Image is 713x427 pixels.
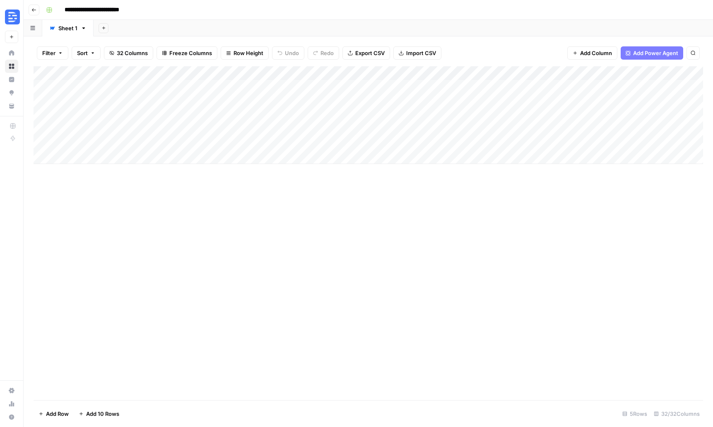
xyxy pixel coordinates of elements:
a: Usage [5,397,18,410]
button: 32 Columns [104,46,153,60]
span: Sort [77,49,88,57]
img: Descript Logo [5,10,20,24]
span: Redo [320,49,334,57]
span: Row Height [234,49,263,57]
div: Sheet 1 [58,24,77,32]
div: 5 Rows [619,407,650,420]
span: Export CSV [355,49,385,57]
button: Add Row [34,407,74,420]
button: Freeze Columns [157,46,217,60]
span: Add 10 Rows [86,410,119,418]
span: Add Power Agent [633,49,678,57]
a: Settings [5,384,18,397]
button: Export CSV [342,46,390,60]
span: Import CSV [406,49,436,57]
a: Browse [5,60,18,73]
button: Help + Support [5,410,18,424]
button: Add Power Agent [621,46,683,60]
a: Sheet 1 [42,20,94,36]
a: Your Data [5,99,18,113]
button: Workspace: Descript [5,7,18,27]
span: Filter [42,49,55,57]
button: Redo [308,46,339,60]
button: Add 10 Rows [74,407,124,420]
button: Import CSV [393,46,441,60]
span: Add Column [580,49,612,57]
button: Sort [72,46,101,60]
button: Row Height [221,46,269,60]
div: 32/32 Columns [650,407,703,420]
a: Insights [5,73,18,86]
span: Freeze Columns [169,49,212,57]
a: Opportunities [5,86,18,99]
span: Add Row [46,410,69,418]
button: Filter [37,46,68,60]
button: Undo [272,46,304,60]
span: Undo [285,49,299,57]
span: 32 Columns [117,49,148,57]
a: Home [5,46,18,60]
button: Add Column [567,46,617,60]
